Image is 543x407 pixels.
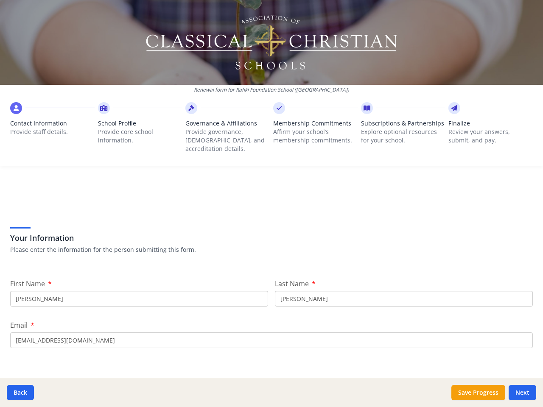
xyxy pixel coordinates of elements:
[361,119,445,128] span: Subscriptions & Partnerships
[10,279,45,288] span: First Name
[273,128,358,145] p: Affirm your school’s membership commitments.
[7,385,34,400] button: Back
[273,119,358,128] span: Membership Commitments
[98,119,182,128] span: School Profile
[448,119,533,128] span: Finalize
[509,385,536,400] button: Next
[10,128,95,136] p: Provide staff details.
[10,232,533,244] h3: Your Information
[185,128,270,153] p: Provide governance, [DEMOGRAPHIC_DATA], and accreditation details.
[98,128,182,145] p: Provide core school information.
[451,385,505,400] button: Save Progress
[275,279,309,288] span: Last Name
[448,128,533,145] p: Review your answers, submit, and pay.
[145,13,399,72] img: Logo
[10,321,28,330] span: Email
[361,128,445,145] p: Explore optional resources for your school.
[10,245,533,254] p: Please enter the information for the person submitting this form.
[10,119,95,128] span: Contact Information
[185,119,270,128] span: Governance & Affiliations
